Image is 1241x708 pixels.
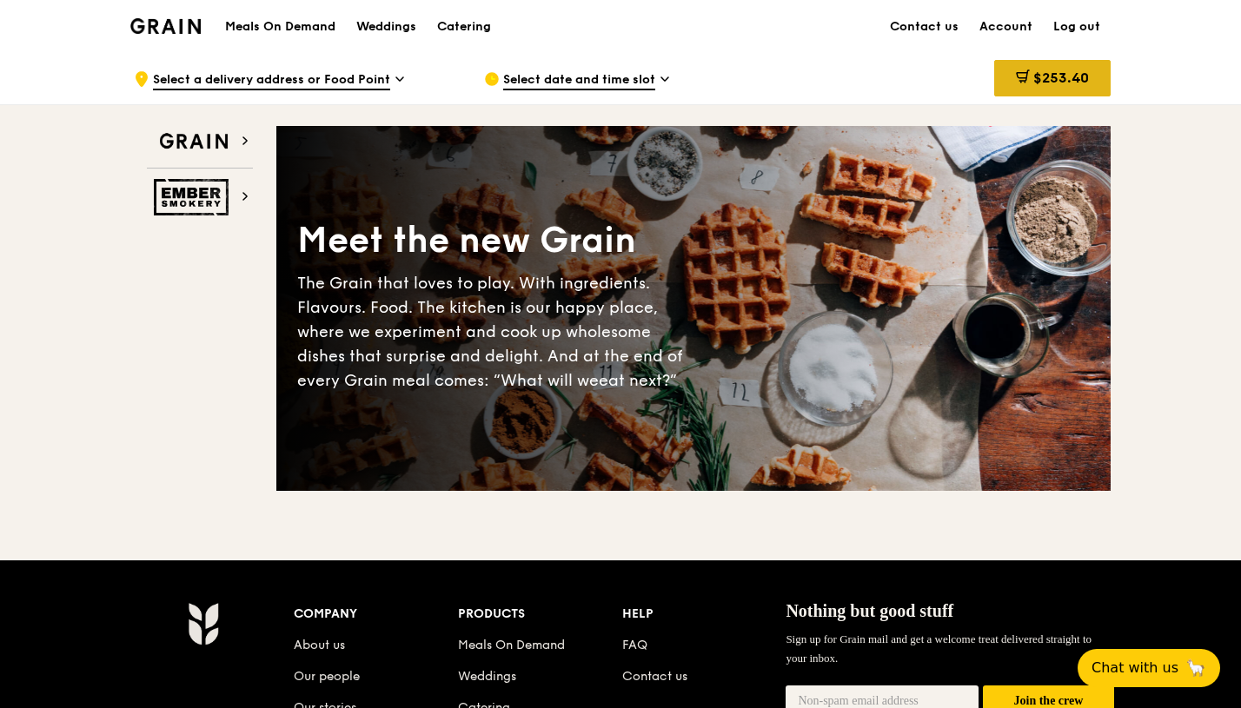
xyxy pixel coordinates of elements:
a: Weddings [458,669,516,684]
h1: Meals On Demand [225,18,335,36]
a: About us [294,638,345,652]
a: FAQ [622,638,647,652]
a: Account [969,1,1043,53]
span: Chat with us [1092,658,1178,678]
div: Company [294,602,458,626]
div: Weddings [356,1,416,53]
a: Weddings [346,1,427,53]
img: Grain web logo [154,126,234,157]
a: Contact us [622,669,687,684]
span: Sign up for Grain mail and get a welcome treat delivered straight to your inbox. [786,632,1092,665]
span: Nothing but good stuff [786,601,953,620]
span: $253.40 [1033,69,1089,86]
button: Chat with us🦙 [1078,649,1220,687]
span: Select date and time slot [503,71,655,90]
a: Log out [1043,1,1111,53]
a: Contact us [879,1,969,53]
a: Meals On Demand [458,638,565,652]
div: Help [622,602,786,626]
a: Catering [427,1,501,53]
img: Grain [188,602,218,645]
img: Grain [130,18,201,34]
span: 🦙 [1185,658,1206,678]
div: Meet the new Grain [297,217,693,264]
img: Ember Smokery web logo [154,179,234,215]
span: Select a delivery address or Food Point [153,71,390,90]
span: eat next?” [599,371,677,390]
div: Products [458,602,622,626]
div: Catering [437,1,491,53]
a: Our people [294,669,360,684]
div: The Grain that loves to play. With ingredients. Flavours. Food. The kitchen is our happy place, w... [297,271,693,393]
